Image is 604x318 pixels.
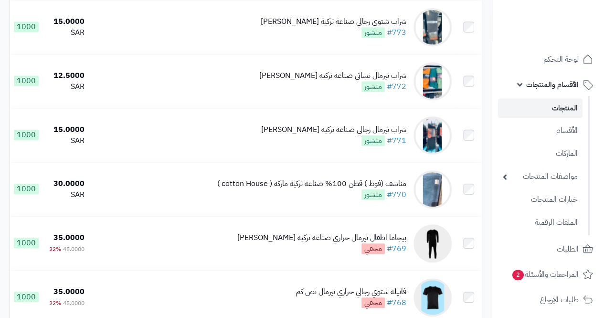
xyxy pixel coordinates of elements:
[543,53,579,66] span: لوحة التحكم
[498,189,583,210] a: خيارات المنتجات
[413,170,452,208] img: مناشف (فوط ) قطن 100% صناعة تركية ماركة ( cotton House )
[498,48,598,71] a: لوحة التحكم
[46,16,85,27] div: 15.0000
[296,286,406,297] div: فانيلة شتوي رجالي حراري ثيرمال نص كم
[413,278,452,317] img: فانيلة شتوي رجالي حراري ثيرمال نص كم
[46,81,85,92] div: SAR
[387,243,406,254] a: #769
[387,27,406,38] a: #773
[14,238,39,248] span: 1000
[361,243,385,254] span: مخفي
[14,184,39,194] span: 1000
[387,297,406,308] a: #768
[46,189,85,200] div: SAR
[512,270,524,280] span: 2
[498,212,583,233] a: الملفات الرقمية
[361,297,385,308] span: مخفي
[14,22,39,32] span: 1000
[498,288,598,311] a: طلبات الإرجاع
[261,124,406,135] div: شراب ثيرمال رجالي صناعة تركية [PERSON_NAME]
[413,116,452,154] img: شراب ثيرمال رجالي صناعة تركية ماركة جيلان
[526,78,579,91] span: الأقسام والمنتجات
[46,124,85,135] div: 15.0000
[259,70,406,81] div: شراب ثيرمال نسائي صناعة تركية [PERSON_NAME]
[498,99,583,118] a: المنتجات
[46,135,85,146] div: SAR
[361,135,385,146] span: منشور
[14,130,39,140] span: 1000
[361,81,385,92] span: منشور
[498,263,598,286] a: المراجعات والأسئلة2
[361,27,385,38] span: منشور
[14,76,39,86] span: 1000
[46,27,85,38] div: SAR
[557,242,579,256] span: الطلبات
[53,286,85,297] span: 35.0000
[539,26,595,46] img: logo-2.png
[387,135,406,146] a: #771
[511,268,579,281] span: المراجعات والأسئلة
[498,238,598,261] a: الطلبات
[413,62,452,100] img: شراب ثيرمال نسائي صناعة تركية ماركة جيلان
[413,224,452,263] img: بيجاما اطفال ثيرمال حراري صناعة تركية ماركة جيلان
[237,232,406,243] div: بيجاما اطفال ثيرمال حراري صناعة تركية [PERSON_NAME]
[53,232,85,243] span: 35.0000
[14,292,39,302] span: 1000
[498,143,583,164] a: الماركات
[498,121,583,141] a: الأقسام
[540,293,579,307] span: طلبات الإرجاع
[498,166,583,187] a: مواصفات المنتجات
[46,178,85,189] div: 30.0000
[413,8,452,46] img: شراب شتوي رجالي صناعة تركية ماركة برو
[49,299,61,307] span: 22%
[261,16,406,27] div: شراب شتوي رجالي صناعة تركية [PERSON_NAME]
[361,189,385,200] span: منشور
[49,245,61,253] span: 22%
[63,245,85,253] span: 45.0000
[46,70,85,81] div: 12.5000
[387,81,406,92] a: #772
[63,299,85,307] span: 45.0000
[387,189,406,200] a: #770
[217,178,406,189] div: مناشف (فوط ) قطن 100% صناعة تركية ماركة ( cotton House )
